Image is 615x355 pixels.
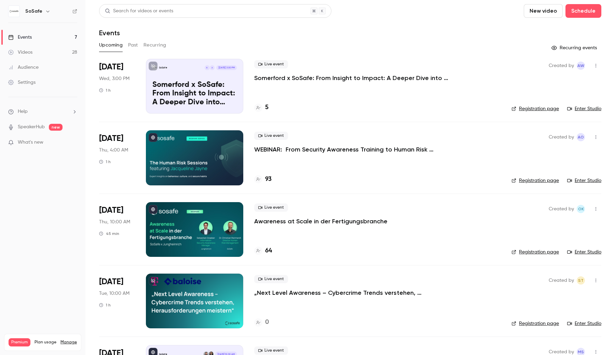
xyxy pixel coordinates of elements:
[209,65,215,70] div: A
[578,276,584,285] span: ST
[99,219,130,225] span: Thu, 10:00 AM
[511,177,559,184] a: Registration page
[99,205,123,216] span: [DATE]
[254,346,288,355] span: Live event
[18,108,28,115] span: Help
[254,203,288,212] span: Live event
[204,65,210,70] div: R
[254,275,288,283] span: Live event
[577,62,585,70] span: Alexandra Wasilewski
[511,249,559,255] a: Registration page
[8,49,32,56] div: Videos
[105,8,173,15] div: Search for videos or events
[254,318,269,327] a: 0
[146,59,243,114] a: Somerford x SoSafe: From Insight to Impact: A Deeper Dive into Behavioral Science in Cybersecurit...
[548,42,601,53] button: Recurring events
[8,64,39,71] div: Audience
[577,133,585,141] span: Alba Oni
[152,81,237,107] p: Somerford x SoSafe: From Insight to Impact: A Deeper Dive into Behavioral Science in Cybersecurity
[99,29,120,37] h1: Events
[567,105,601,112] a: Enter Studio
[567,249,601,255] a: Enter Studio
[265,175,272,184] h4: 93
[254,145,459,154] a: WEBINAR: From Security Awareness Training to Human Risk Management
[254,103,269,112] a: 5
[549,205,574,213] span: Created by
[549,276,574,285] span: Created by
[99,88,111,93] div: 1 h
[9,6,19,17] img: SoSafe
[99,75,129,82] span: Wed, 3:00 PM
[60,340,77,345] a: Manage
[99,59,135,114] div: Sep 3 Wed, 3:00 PM (Europe/Berlin)
[99,290,129,297] span: Tue, 10:00 AM
[567,320,601,327] a: Enter Studio
[25,8,42,15] h6: SoSafe
[99,130,135,185] div: Sep 4 Thu, 12:00 PM (Australia/Sydney)
[99,231,119,236] div: 45 min
[99,202,135,257] div: Sep 4 Thu, 10:00 AM (Europe/Berlin)
[99,62,123,73] span: [DATE]
[549,62,574,70] span: Created by
[565,4,601,18] button: Schedule
[511,105,559,112] a: Registration page
[143,40,166,51] button: Recurring
[567,177,601,184] a: Enter Studio
[578,205,584,213] span: OK
[254,74,459,82] a: Somerford x SoSafe: From Insight to Impact: A Deeper Dive into Behavioral Science in Cybersecurity
[524,4,563,18] button: New video
[578,133,584,141] span: AO
[8,108,77,115] li: help-dropdown-opener
[265,246,272,255] h4: 64
[99,40,123,51] button: Upcoming
[35,340,56,345] span: Plan usage
[99,147,128,154] span: Thu, 4:00 AM
[254,175,272,184] a: 93
[254,60,288,68] span: Live event
[254,132,288,140] span: Live event
[265,318,269,327] h4: 0
[216,65,236,70] span: [DATE] 3:00 PM
[8,79,36,86] div: Settings
[9,338,30,346] span: Premium
[511,320,559,327] a: Registration page
[577,276,585,285] span: Stefanie Theil
[18,123,45,131] a: SpeakerHub
[159,66,167,69] p: SoSafe
[254,217,387,225] a: Awareness at Scale in der Fertigungsbranche
[99,133,123,144] span: [DATE]
[99,274,135,328] div: Sep 9 Tue, 10:00 AM (Europe/Berlin)
[99,302,111,308] div: 1 h
[265,103,269,112] h4: 5
[577,205,585,213] span: Olga Krukova
[254,246,272,255] a: 64
[18,139,43,146] span: What's new
[99,276,123,287] span: [DATE]
[254,289,459,297] a: „Next Level Awareness – Cybercrime Trends verstehen, Herausforderungen meistern“ Telekom Schweiz ...
[549,133,574,141] span: Created by
[577,62,584,70] span: AW
[49,124,63,131] span: new
[8,34,32,41] div: Events
[128,40,138,51] button: Past
[99,159,111,165] div: 1 h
